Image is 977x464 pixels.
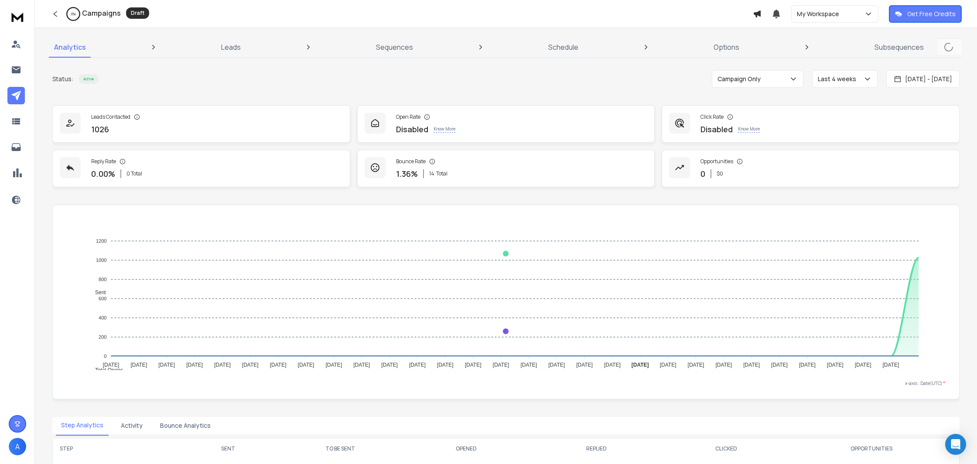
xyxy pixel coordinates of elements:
a: Bounce Rate1.36%14Total [357,150,655,187]
p: Reply Rate [91,158,116,165]
div: Draft [126,7,149,19]
tspan: [DATE] [214,362,231,368]
tspan: [DATE] [688,362,704,368]
p: Status: [52,75,73,83]
a: Open RateDisabledKnow More [357,105,655,143]
p: 0 [700,168,705,180]
div: Open Intercom Messenger [945,434,966,455]
tspan: [DATE] [381,362,398,368]
tspan: [DATE] [549,362,565,368]
p: Schedule [548,42,578,52]
tspan: [DATE] [827,362,844,368]
p: Leads [221,42,241,52]
p: Disabled [700,123,733,135]
th: OPPORTUNITIES [784,438,959,459]
a: Leads Contacted1026 [52,105,350,143]
p: Options [714,42,739,52]
tspan: [DATE] [465,362,482,368]
tspan: 800 [99,277,106,282]
th: OPENED [409,438,524,459]
p: Last 4 weeks [818,75,860,83]
p: 0 % [71,11,76,17]
tspan: 600 [99,296,106,301]
button: Step Analytics [56,416,109,436]
tspan: [DATE] [493,362,509,368]
tspan: [DATE] [354,362,370,368]
a: Opportunities0$0 [662,150,960,187]
a: Options [708,37,745,58]
a: Click RateDisabledKnow More [662,105,960,143]
tspan: 1000 [96,258,106,263]
p: 1026 [91,123,109,135]
tspan: [DATE] [298,362,314,368]
p: 1.36 % [396,168,418,180]
tspan: [DATE] [437,362,454,368]
img: logo [9,9,26,25]
p: Sequences [376,42,413,52]
p: Analytics [54,42,86,52]
tspan: 0 [104,354,107,359]
a: Analytics [49,37,91,58]
span: Total Opens [89,367,123,373]
tspan: [DATE] [242,362,259,368]
p: Subsequences [875,42,924,52]
tspan: [DATE] [103,362,120,368]
button: Bounce Analytics [155,416,216,435]
h1: Campaigns [82,8,121,18]
p: Campaign Only [717,75,764,83]
tspan: [DATE] [883,362,899,368]
p: Get Free Credits [907,10,956,18]
a: Sequences [371,37,418,58]
p: $ 0 [717,170,723,177]
tspan: 1200 [96,238,106,244]
tspan: [DATE] [270,362,287,368]
tspan: [DATE] [159,362,175,368]
th: TO BE SENT [272,438,409,459]
a: Leads [216,37,246,58]
tspan: [DATE] [576,362,593,368]
button: Activity [116,416,148,435]
button: A [9,438,26,455]
th: SENT [184,438,272,459]
p: Know More [738,126,760,133]
tspan: 200 [99,334,106,340]
a: Reply Rate0.00%0 Total [52,150,350,187]
tspan: [DATE] [744,362,760,368]
tspan: [DATE] [799,362,816,368]
span: Total [436,170,448,177]
th: REPLIED [524,438,669,459]
p: Bounce Rate [396,158,426,165]
tspan: [DATE] [771,362,788,368]
tspan: [DATE] [660,362,676,368]
p: Know More [434,126,455,133]
tspan: 400 [99,315,106,320]
p: Opportunities [700,158,733,165]
p: x-axis : Date(UTC) [67,380,945,387]
p: 0.00 % [91,168,115,180]
button: [DATE] - [DATE] [886,70,960,88]
tspan: [DATE] [604,362,621,368]
tspan: [DATE] [131,362,147,368]
tspan: [DATE] [409,362,426,368]
a: Schedule [543,37,584,58]
button: Get Free Credits [889,5,962,23]
tspan: [DATE] [186,362,203,368]
p: Open Rate [396,113,420,120]
tspan: [DATE] [855,362,871,368]
tspan: [DATE] [521,362,537,368]
span: Sent [89,289,106,296]
a: Subsequences [869,37,929,58]
th: STEP [53,438,184,459]
p: 0 Total [126,170,142,177]
tspan: [DATE] [632,362,649,368]
th: CLICKED [669,438,784,459]
div: Active [79,74,99,84]
span: 14 [429,170,434,177]
tspan: [DATE] [326,362,342,368]
p: Click Rate [700,113,724,120]
p: My Workspace [797,10,843,18]
p: Disabled [396,123,428,135]
tspan: [DATE] [716,362,732,368]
